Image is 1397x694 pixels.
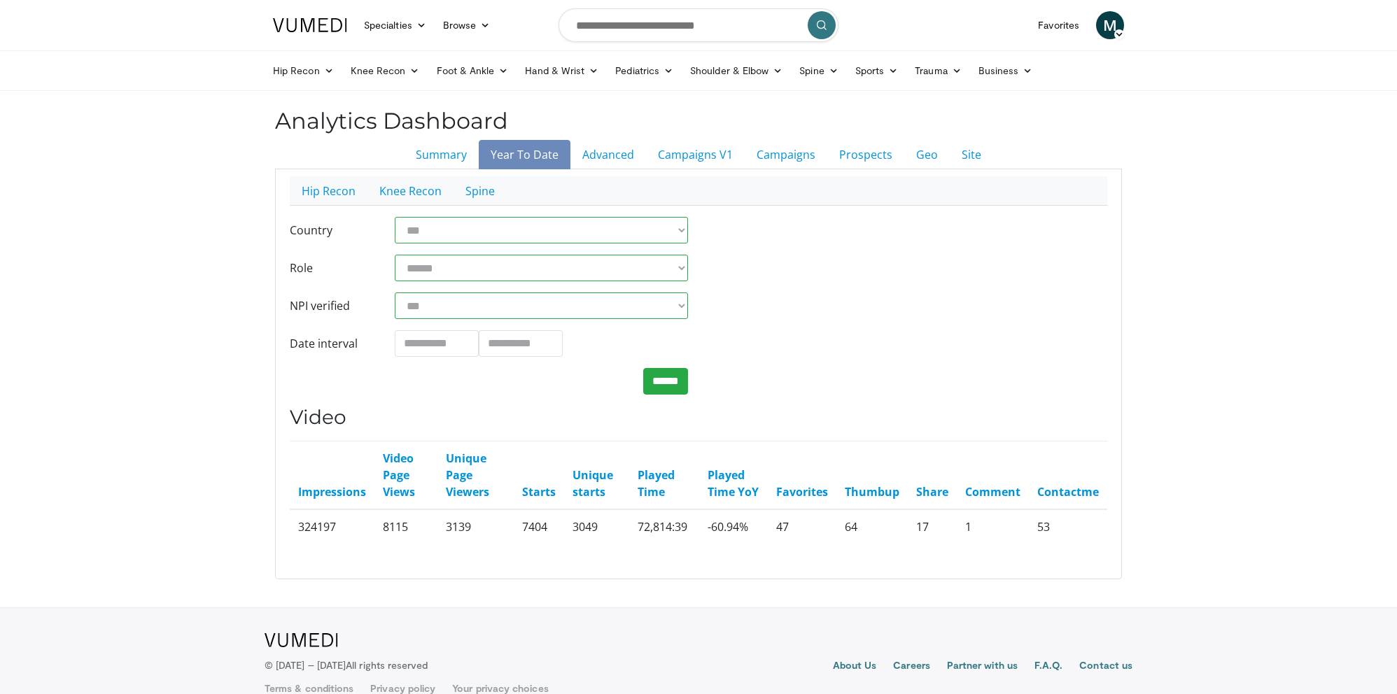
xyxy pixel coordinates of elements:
[454,176,507,206] a: Spine
[845,484,899,500] a: Thumbup
[273,18,347,32] img: VuMedi Logo
[629,509,699,544] td: 72,814:39
[559,8,838,42] input: Search topics, interventions
[573,467,613,500] a: Unique starts
[374,509,437,544] td: 8115
[827,140,904,169] a: Prospects
[607,57,682,85] a: Pediatrics
[428,57,517,85] a: Foot & Ankle
[950,140,993,169] a: Site
[836,509,908,544] td: 64
[776,484,828,500] a: Favorites
[708,467,759,500] a: Played Time YoY
[1079,658,1132,675] a: Contact us
[265,57,342,85] a: Hip Recon
[916,484,948,500] a: Share
[791,57,846,85] a: Spine
[833,658,877,675] a: About Us
[265,633,338,647] img: VuMedi Logo
[298,484,366,500] a: Impressions
[514,509,564,544] td: 7404
[847,57,907,85] a: Sports
[356,11,435,39] a: Specialties
[290,176,367,206] a: Hip Recon
[279,217,384,243] label: Country
[290,509,374,544] td: 324197
[893,658,930,675] a: Careers
[279,255,384,281] label: Role
[570,140,646,169] a: Advanced
[965,484,1020,500] a: Comment
[517,57,607,85] a: Hand & Wrist
[768,509,836,544] td: 47
[564,509,629,544] td: 3049
[383,451,415,500] a: Video Page Views
[435,11,499,39] a: Browse
[745,140,827,169] a: Campaigns
[1037,484,1099,500] a: Contactme
[1034,658,1062,675] a: F.A.Q.
[906,57,970,85] a: Trauma
[1096,11,1124,39] a: M
[279,292,384,319] label: NPI verified
[279,330,384,357] label: Date interval
[265,658,428,672] p: © [DATE] – [DATE]
[290,406,1107,430] h3: Video
[367,176,454,206] a: Knee Recon
[1029,509,1107,544] td: 53
[446,451,489,500] a: Unique Page Viewers
[638,467,675,500] a: Played Time
[522,484,556,500] a: Starts
[947,658,1018,675] a: Partner with us
[970,57,1041,85] a: Business
[904,140,950,169] a: Geo
[682,57,791,85] a: Shoulder & Elbow
[346,659,428,671] span: All rights reserved
[404,140,479,169] a: Summary
[437,509,514,544] td: 3139
[908,509,957,544] td: 17
[646,140,745,169] a: Campaigns V1
[479,140,570,169] a: Year To Date
[275,108,1122,134] h2: Analytics Dashboard
[957,509,1029,544] td: 1
[342,57,428,85] a: Knee Recon
[699,509,768,544] td: -60.94%
[1030,11,1088,39] a: Favorites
